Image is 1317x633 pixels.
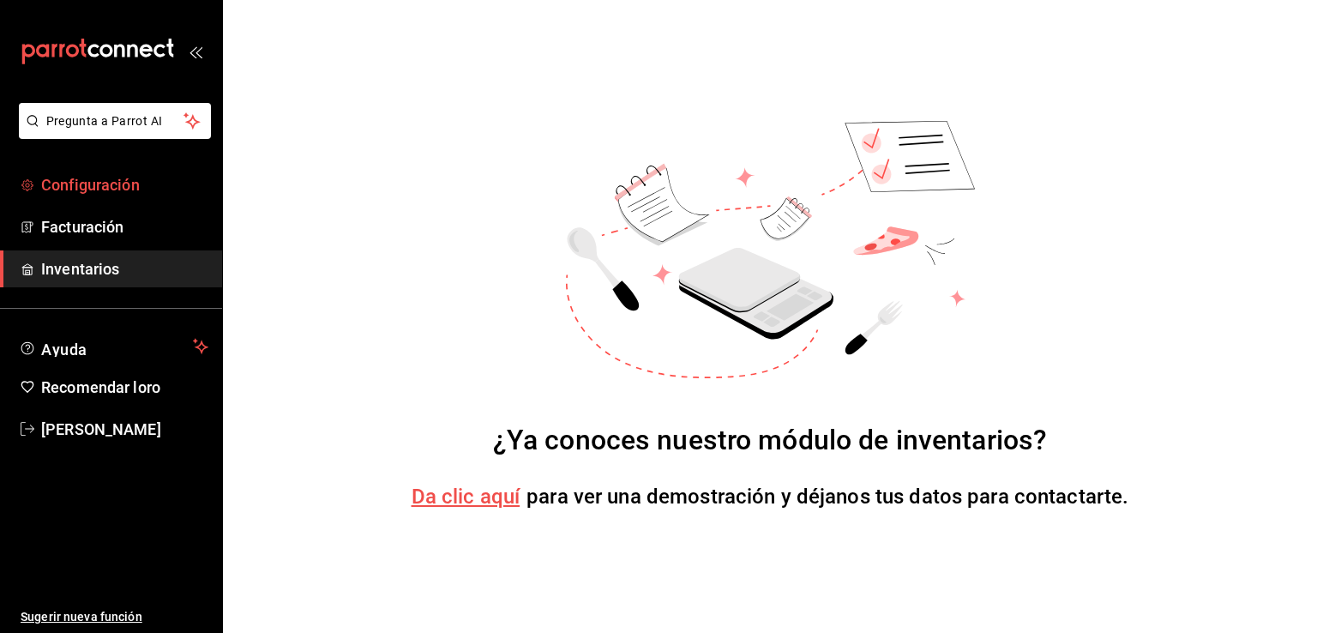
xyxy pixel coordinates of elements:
[19,103,211,139] button: Pregunta a Parrot AI
[41,420,161,438] font: [PERSON_NAME]
[41,218,123,236] font: Facturación
[41,378,160,396] font: Recomendar loro
[41,260,119,278] font: Inventarios
[526,485,1128,509] font: para ver una demostración y déjanos tus datos para contactarte.
[21,610,142,624] font: Sugerir nueva función
[493,424,1048,456] font: ¿Ya conoces nuestro módulo de inventarios?
[189,45,202,58] button: abrir_cajón_menú
[41,176,140,194] font: Configuración
[12,124,211,142] a: Pregunta a Parrot AI
[412,485,520,509] a: Da clic aquí
[46,114,163,128] font: Pregunta a Parrot AI
[41,341,87,359] font: Ayuda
